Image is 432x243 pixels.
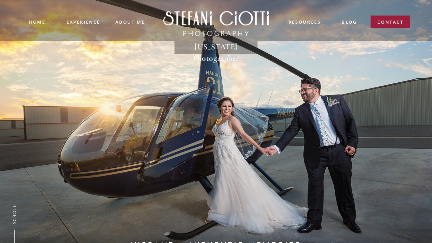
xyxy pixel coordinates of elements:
[66,19,100,24] a: experience
[342,19,357,26] a: blog
[29,19,45,25] a: Home
[179,41,253,53] h1: [US_STATE] Photographer
[377,19,404,28] a: contact
[288,19,321,26] a: resources
[115,19,145,25] a: ABOUT ME
[11,204,18,224] a: SCROLL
